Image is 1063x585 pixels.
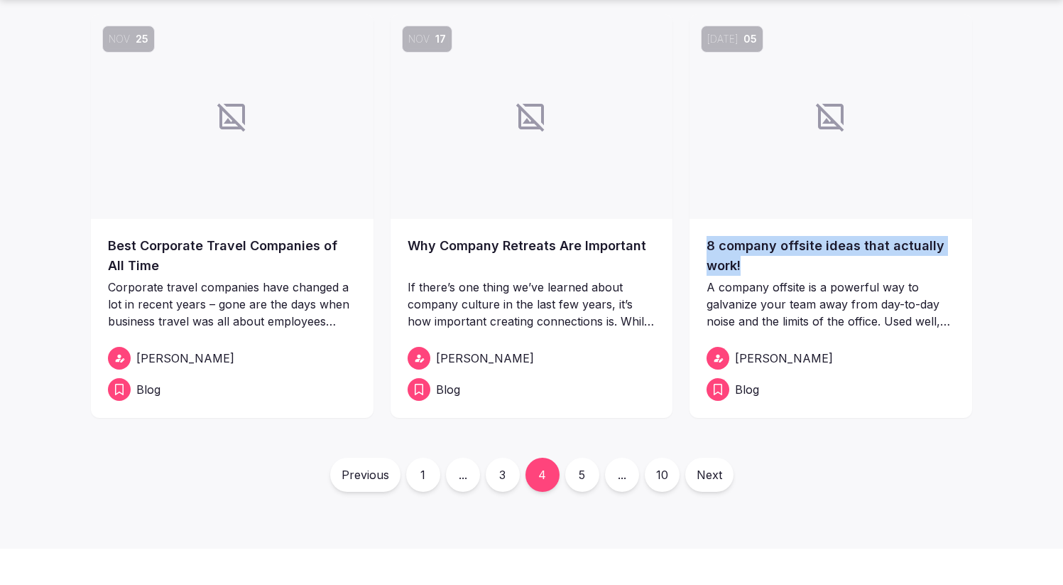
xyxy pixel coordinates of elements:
[436,381,460,398] span: Blog
[689,14,972,219] a: [DATE]05
[408,378,656,401] a: Blog
[109,32,130,46] span: Nov
[707,378,955,401] a: Blog
[408,32,430,46] span: Nov
[685,458,734,492] a: Next
[391,14,673,219] a: Nov17
[743,32,757,46] span: 05
[735,350,833,367] span: [PERSON_NAME]
[91,14,374,219] a: Nov25
[108,236,356,276] a: Best Corporate Travel Companies of All Time
[486,458,520,492] a: 3
[136,381,160,398] span: Blog
[435,32,446,46] span: 17
[108,378,356,401] a: Blog
[707,236,955,276] a: 8 company offsite ideas that actually work!
[707,279,955,330] p: A company offsite is a powerful way to galvanize your team away from day-to-day noise and the lim...
[136,32,148,46] span: 25
[330,458,400,492] a: Previous
[408,347,656,370] a: [PERSON_NAME]
[707,347,955,370] a: [PERSON_NAME]
[108,279,356,330] p: Corporate travel companies have changed a lot in recent years – gone are the days when business t...
[735,381,759,398] span: Blog
[707,32,738,46] span: [DATE]
[436,350,534,367] span: [PERSON_NAME]
[645,458,680,492] a: 10
[108,347,356,370] a: [PERSON_NAME]
[136,350,234,367] span: [PERSON_NAME]
[408,236,656,276] a: Why Company Retreats Are Important
[408,279,656,330] p: If there’s one thing we’ve learned about company culture in the last few years, it’s how importan...
[565,458,599,492] a: 5
[406,458,440,492] a: 1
